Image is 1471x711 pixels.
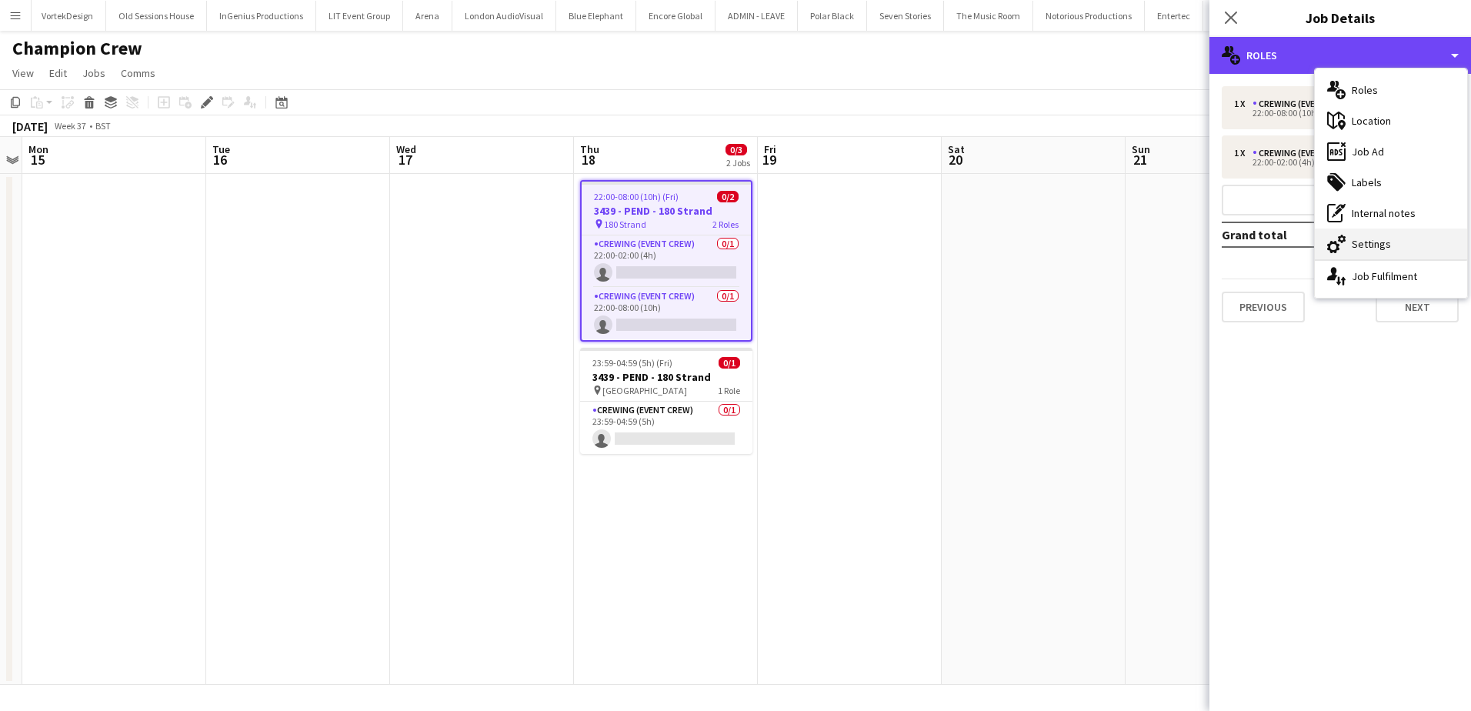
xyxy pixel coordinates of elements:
[1234,98,1253,109] div: 1 x
[1253,98,1361,109] div: Crewing (Event Crew)
[1132,142,1150,156] span: Sun
[51,120,89,132] span: Week 37
[582,288,751,340] app-card-role: Crewing (Event Crew)0/122:00-08:00 (10h)
[725,144,747,155] span: 0/3
[867,1,944,31] button: Seven Stories
[76,63,112,83] a: Jobs
[28,142,48,156] span: Mon
[580,402,752,454] app-card-role: Crewing (Event Crew)0/123:59-04:59 (5h)
[403,1,452,31] button: Arena
[43,63,73,83] a: Edit
[1222,222,1386,247] td: Grand total
[592,357,672,369] span: 23:59-04:59 (5h) (Fri)
[121,66,155,80] span: Comms
[1145,1,1203,31] button: Entertec
[578,151,599,169] span: 18
[718,385,740,396] span: 1 Role
[764,142,776,156] span: Fri
[316,1,403,31] button: LIT Event Group
[106,1,207,31] button: Old Sessions House
[1315,136,1467,167] div: Job Ad
[1222,185,1459,215] button: Add role
[946,151,965,169] span: 20
[396,142,416,156] span: Wed
[944,1,1033,31] button: The Music Room
[210,151,230,169] span: 16
[580,142,599,156] span: Thu
[49,66,67,80] span: Edit
[207,1,316,31] button: InGenius Productions
[82,66,105,80] span: Jobs
[1315,261,1467,292] div: Job Fulfilment
[726,157,750,169] div: 2 Jobs
[1376,292,1459,322] button: Next
[1209,8,1471,28] h3: Job Details
[948,142,965,156] span: Sat
[719,357,740,369] span: 0/1
[556,1,636,31] button: Blue Elephant
[636,1,715,31] button: Encore Global
[715,1,798,31] button: ADMIN - LEAVE
[29,1,106,31] button: VortekDesign
[1222,292,1305,322] button: Previous
[115,63,162,83] a: Comms
[26,151,48,169] span: 15
[95,120,111,132] div: BST
[594,191,679,202] span: 22:00-08:00 (10h) (Fri)
[712,219,739,230] span: 2 Roles
[1315,167,1467,198] div: Labels
[6,63,40,83] a: View
[394,151,416,169] span: 17
[580,180,752,342] app-job-card: 22:00-08:00 (10h) (Fri)0/23439 - PEND - 180 Strand 180 Strand2 RolesCrewing (Event Crew)0/122:00-...
[12,66,34,80] span: View
[212,142,230,156] span: Tue
[1234,159,1430,166] div: 22:00-02:00 (4h)
[580,348,752,454] app-job-card: 23:59-04:59 (5h) (Fri)0/13439 - PEND - 180 Strand [GEOGRAPHIC_DATA]1 RoleCrewing (Event Crew)0/12...
[717,191,739,202] span: 0/2
[604,219,646,230] span: 180 Strand
[580,370,752,384] h3: 3439 - PEND - 180 Strand
[1315,105,1467,136] div: Location
[1315,229,1467,259] div: Settings
[452,1,556,31] button: London AudioVisual
[1315,75,1467,105] div: Roles
[582,204,751,218] h3: 3439 - PEND - 180 Strand
[582,235,751,288] app-card-role: Crewing (Event Crew)0/122:00-02:00 (4h)
[1209,37,1471,74] div: Roles
[1203,1,1264,31] button: Dishoom
[798,1,867,31] button: Polar Black
[762,151,776,169] span: 19
[1315,198,1467,229] div: Internal notes
[12,118,48,134] div: [DATE]
[1033,1,1145,31] button: Notorious Productions
[1129,151,1150,169] span: 21
[1253,148,1361,159] div: Crewing (Event Crew)
[12,37,142,60] h1: Champion Crew
[1234,109,1430,117] div: 22:00-08:00 (10h)
[1234,148,1253,159] div: 1 x
[602,385,687,396] span: [GEOGRAPHIC_DATA]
